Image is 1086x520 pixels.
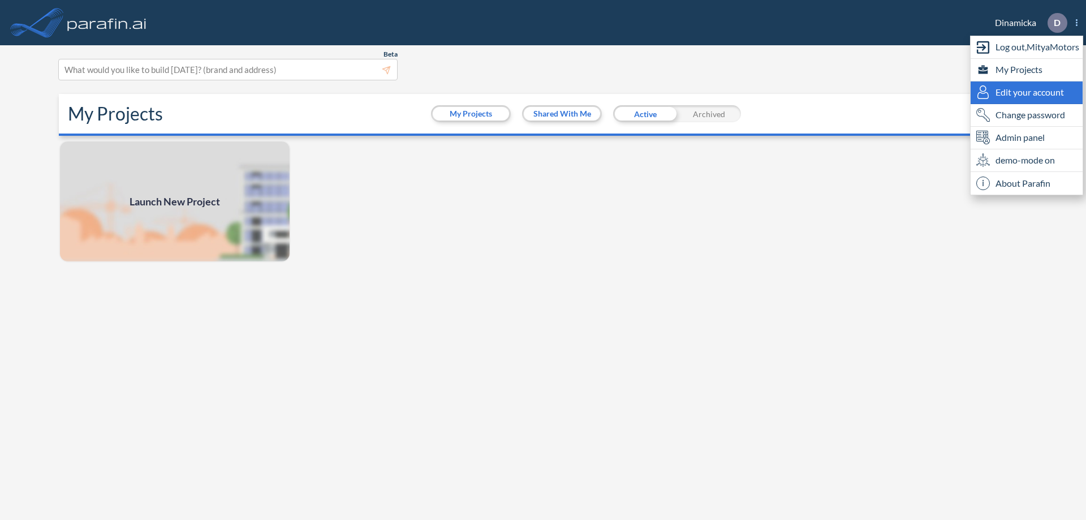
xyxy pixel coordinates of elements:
[996,63,1042,76] span: My Projects
[65,11,149,34] img: logo
[971,127,1083,149] div: Admin panel
[971,81,1083,104] div: Edit user
[971,59,1083,81] div: My Projects
[971,36,1083,59] div: Log out
[971,104,1083,127] div: Change password
[978,13,1078,33] div: Dinamicka
[383,50,398,59] span: Beta
[59,140,291,263] img: add
[976,177,990,190] span: i
[1054,18,1061,28] p: D
[433,107,509,121] button: My Projects
[971,149,1083,172] div: demo-mode on
[524,107,600,121] button: Shared With Me
[677,105,741,122] div: Archived
[68,103,163,124] h2: My Projects
[996,40,1079,54] span: Log out, MityaMotors
[996,153,1055,167] span: demo-mode on
[996,131,1045,144] span: Admin panel
[130,194,220,209] span: Launch New Project
[996,108,1065,122] span: Change password
[996,177,1050,190] span: About Parafin
[971,172,1083,195] div: About Parafin
[613,105,677,122] div: Active
[996,85,1064,99] span: Edit your account
[59,140,291,263] a: Launch New Project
